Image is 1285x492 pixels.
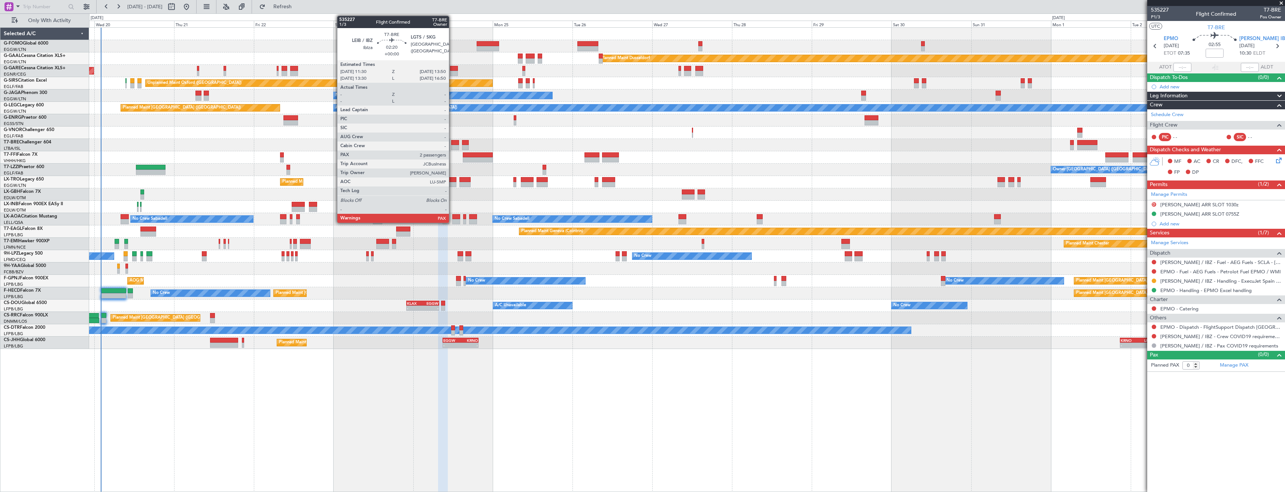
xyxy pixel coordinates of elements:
a: CS-DTRFalcon 2000 [4,325,45,330]
div: - [407,306,423,310]
span: DP [1192,169,1199,176]
span: Others [1150,314,1166,322]
div: No Crew [893,300,911,311]
div: - [1137,343,1153,347]
a: LFPB/LBG [4,331,23,337]
div: Planned Maint Chester [1066,238,1109,249]
span: ETOT [1164,50,1176,57]
a: G-ENRGPraetor 600 [4,115,46,120]
div: Planned Maint [GEOGRAPHIC_DATA] ([GEOGRAPHIC_DATA]) [276,288,394,299]
div: Sun 31 [971,21,1051,27]
span: Only With Activity [19,18,79,23]
span: CS-JHH [4,338,20,342]
span: CS-DTR [4,325,20,330]
span: F-GPNJ [4,276,20,280]
span: CS-DOU [4,301,21,305]
a: T7-FFIFalcon 7X [4,152,37,157]
button: Only With Activity [8,15,81,27]
div: KRNO [461,338,478,343]
a: LELL/QSA [4,220,23,225]
span: 535227 [1151,6,1169,14]
button: UTC [1149,23,1162,30]
a: LX-GBHFalcon 7X [4,189,41,194]
span: LX-INB [4,202,18,206]
a: LFMN/NCE [4,245,26,250]
span: ATOT [1159,64,1172,71]
span: T7-EAGL [4,227,22,231]
div: - - [1173,134,1190,140]
a: T7-BREChallenger 604 [4,140,51,145]
a: 9H-YAAGlobal 5000 [4,264,46,268]
span: Dispatch [1150,249,1170,258]
a: EGLF/FAB [4,133,23,139]
div: Tue 26 [572,21,652,27]
div: No Crew [468,275,485,286]
span: G-LEGC [4,103,20,107]
div: No Crew Sabadell [495,213,529,225]
div: Owner [GEOGRAPHIC_DATA] ([GEOGRAPHIC_DATA]) [1053,164,1156,175]
a: LFPB/LBG [4,294,23,300]
div: Tue 2 [1131,21,1210,27]
a: T7-EAGLFalcon 8X [4,227,43,231]
div: No Crew [153,288,170,299]
div: Fri 22 [254,21,334,27]
div: Planned Maint [GEOGRAPHIC_DATA] ([GEOGRAPHIC_DATA]) [279,337,397,348]
a: T7-EMIHawker 900XP [4,239,49,243]
div: No Crew Cannes (Mandelieu) [335,90,391,101]
span: EPMO [1164,35,1178,43]
a: EPMO - Dispatch - FlightSupport Dispatch [GEOGRAPHIC_DATA] [1160,324,1281,330]
a: EPMO - Handling - EPMO Excel handling [1160,287,1252,294]
div: KRNO [1121,338,1137,343]
a: LFPB/LBG [4,343,23,349]
div: Wed 27 [652,21,732,27]
a: [PERSON_NAME] / IBZ - Crew COVID19 requirements [1160,333,1281,340]
a: CS-DOUGlobal 6500 [4,301,47,305]
a: CS-RRCFalcon 900LX [4,313,48,318]
span: G-GARE [4,66,21,70]
a: LX-INBFalcon 900EX EASy II [4,202,63,206]
a: G-GAALCessna Citation XLS+ [4,54,66,58]
div: - [423,306,438,310]
a: LFPB/LBG [4,282,23,287]
span: (1/7) [1258,229,1269,237]
span: Permits [1150,180,1167,189]
a: [PERSON_NAME] / IBZ - Fuel - AEG Fuels - SCLA - [PERSON_NAME] / IBZ [1160,259,1281,265]
span: MF [1174,158,1181,165]
div: Planned Maint [GEOGRAPHIC_DATA] ([GEOGRAPHIC_DATA]) [1076,275,1194,286]
span: FFC [1255,158,1264,165]
div: Thu 28 [732,21,812,27]
span: CS-RRC [4,313,20,318]
span: G-ENRG [4,115,21,120]
span: Crew [1150,101,1163,109]
span: ELDT [1253,50,1265,57]
a: EGGW/LTN [4,109,26,114]
a: Manage Services [1151,239,1188,247]
span: G-GAAL [4,54,21,58]
div: - [1121,343,1137,347]
div: - [461,343,478,347]
span: 9H-LPZ [4,251,19,256]
div: Planned Maint [GEOGRAPHIC_DATA] ([GEOGRAPHIC_DATA]) [123,102,241,113]
a: G-JAGAPhenom 300 [4,91,47,95]
button: D [1152,202,1156,207]
span: Pos Owner [1260,14,1281,20]
a: LFMD/CEQ [4,257,25,262]
a: EGNR/CEG [4,72,26,77]
span: LX-GBH [4,189,20,194]
span: T7-FFI [4,152,17,157]
a: G-FOMOGlobal 6000 [4,41,48,46]
span: Pax [1150,351,1158,359]
span: LX-TRO [4,177,20,182]
span: T7-EMI [4,239,18,243]
div: Planned Maint [GEOGRAPHIC_DATA] ([GEOGRAPHIC_DATA]) [113,312,231,324]
span: T7-LZZI [4,165,19,169]
span: Dispatch To-Dos [1150,73,1188,82]
div: Add new [1160,83,1281,90]
div: [PERSON_NAME] ARR SLOT 1030z [1160,201,1239,208]
div: No Crew [634,250,651,262]
span: CR [1213,158,1219,165]
div: KLAX [407,301,423,306]
div: Planned Maint Dusseldorf [601,53,650,64]
a: LFPB/LBG [4,232,23,238]
span: F-HECD [4,288,20,293]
